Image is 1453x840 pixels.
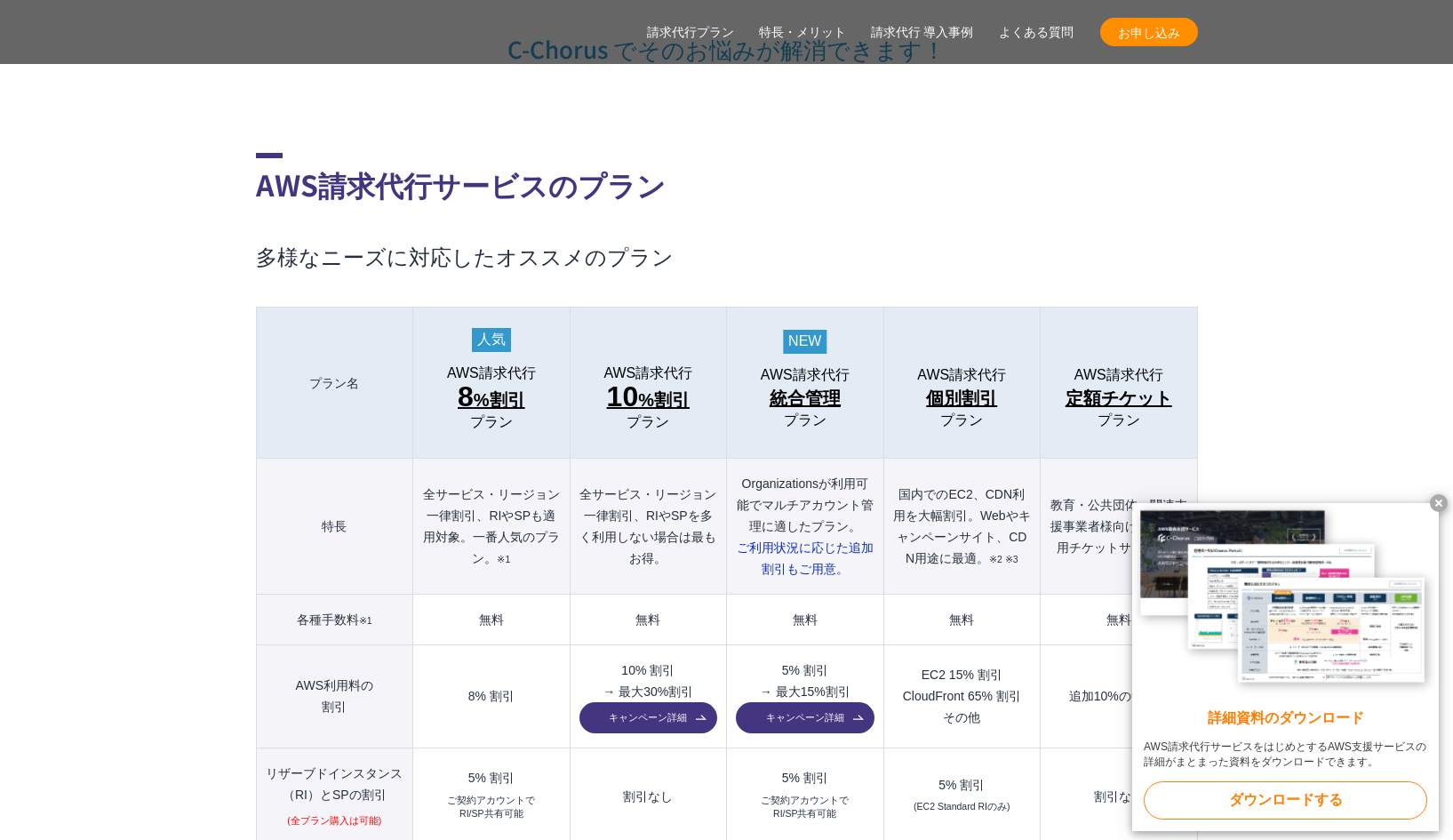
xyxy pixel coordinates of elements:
[458,380,474,412] span: 8
[422,772,560,784] div: 5% 割引
[256,595,413,645] th: 各種手数料
[759,23,846,42] a: 特長・メリット
[607,382,690,414] span: %割引
[1098,412,1140,428] span: プラン
[497,554,510,564] small: ※1
[1066,384,1172,412] span: 定額チケット
[770,384,841,412] span: 統合管理
[1050,367,1187,428] a: AWS請求代行 定額チケットプラン
[1144,708,1427,729] x-t: 詳細資料のダウンロード
[570,645,726,748] td: 10% 割引 → 最大30%割引
[256,241,1198,271] h3: 多様なニーズに対応したオススメのプラン
[1132,503,1439,831] a: 詳細資料のダウンロード AWS請求代行サービスをはじめとするAWS支援サービスの詳細がまとまった資料をダウンロードできます。 ダウンロードする
[917,367,1006,383] span: AWS請求代行
[883,645,1040,748] td: EC2 15% 割引 CloudFront 65% 割引 その他
[893,779,1031,791] div: 5% 割引
[727,459,883,595] th: Organizationsが利用可能でマルチアカウント管理に適したプラン。
[893,367,1031,428] a: AWS請求代行 個別割引プラン
[736,702,874,733] a: キャンペーン詳細
[256,153,1198,205] h2: AWS請求代行サービスのプラン
[1100,23,1198,42] span: お申し込み
[727,595,883,645] td: 無料
[413,459,570,595] th: 全サービス・リージョン一律割引、RIやSPも適用対象。一番人気のプラン。
[627,414,669,430] span: プラン
[447,794,535,822] small: ご契約アカウントで RI/SP共有可能
[871,23,974,42] a: 請求代行 導入事例
[570,459,726,595] th: 全サービス・リージョン一律割引、RIやSPを多く利用しない場合は最もお得。
[579,365,717,430] a: AWS請求代行 10%割引プラン
[914,800,1010,814] small: (EC2 Standard RIのみ)
[1041,595,1197,645] td: 無料
[1041,459,1197,595] th: 教育・公共団体、関連支援事業者様向けの定額利用チケットサービス。
[883,595,1040,645] td: 無料
[989,554,1018,564] small: ※2 ※3
[1144,740,1427,770] x-t: AWS請求代行サービスをはじめとするAWS支援サービスの詳細がまとまった資料をダウンロードできます。
[413,645,570,748] td: 8% 割引
[883,459,1040,595] th: 国内でのEC2、CDN利用を大幅割引。Webやキャンペーンサイト、CDN用途に最適。
[1144,781,1427,820] x-t: ダウンロードする
[570,595,726,645] td: 無料
[458,382,525,414] span: %割引
[940,412,983,428] span: プラン
[413,595,570,645] td: 無料
[1041,645,1197,748] td: 追加10%の無料枠
[287,814,381,828] small: (全プラン購入は可能)
[727,645,883,748] td: 5% 割引 → 最大15%割引
[256,308,413,459] th: プラン名
[1100,18,1198,46] a: お申し込み
[579,702,717,733] a: キャンペーン詳細
[761,367,850,383] span: AWS請求代行
[1074,367,1163,383] span: AWS請求代行
[359,615,372,626] small: ※1
[999,23,1074,42] a: よくある質問
[736,367,874,428] a: AWS請求代行 統合管理プラン
[256,645,413,748] th: AWS利用料の 割引
[926,384,997,412] span: 個別割引
[647,23,734,42] a: 請求代行プラン
[470,414,513,430] span: プラン
[603,365,692,381] span: AWS請求代行
[256,459,413,595] th: 特長
[447,365,536,381] span: AWS請求代行
[607,380,639,412] span: 10
[422,365,560,430] a: AWS請求代行 8%割引 プラン
[761,794,849,822] small: ご契約アカウントで RI/SP共有可能
[737,540,874,576] span: ご利用状況に応じた
[784,412,826,428] span: プラン
[736,772,874,784] div: 5% 割引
